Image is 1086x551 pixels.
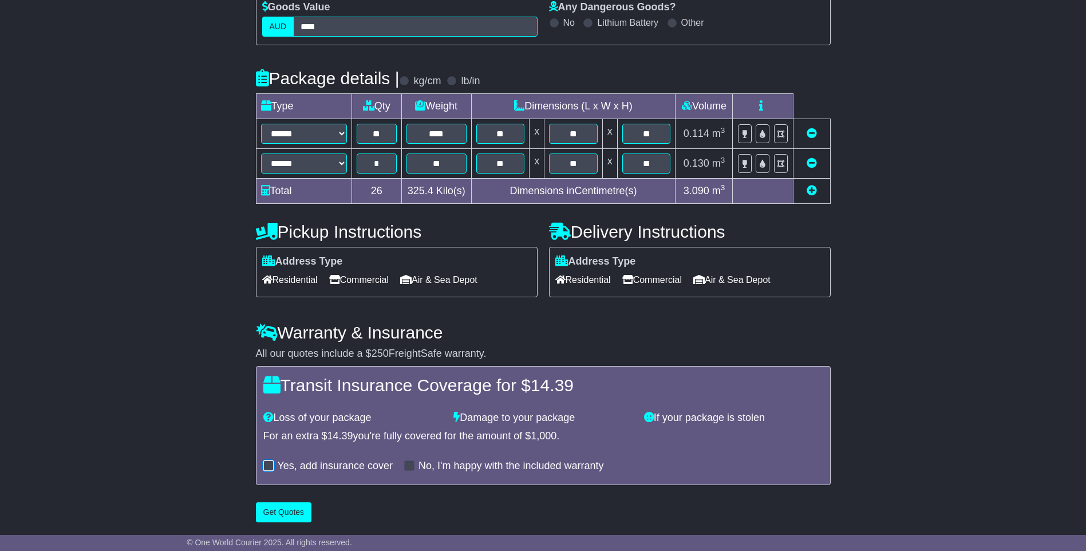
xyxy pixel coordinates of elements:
span: 0.114 [684,128,709,139]
span: Air & Sea Depot [400,271,477,289]
span: m [712,185,725,196]
td: x [602,149,617,179]
span: 1,000 [531,430,556,442]
span: Commercial [622,271,682,289]
td: x [530,119,544,149]
td: Total [256,179,352,204]
td: 26 [352,179,401,204]
h4: Transit Insurance Coverage for $ [263,376,823,395]
sup: 3 [721,156,725,164]
span: © One World Courier 2025. All rights reserved. [187,538,352,547]
span: m [712,128,725,139]
div: If your package is stolen [638,412,829,424]
td: x [602,119,617,149]
span: 250 [372,348,389,359]
label: Address Type [262,255,343,268]
label: Address Type [555,255,636,268]
button: Get Quotes [256,502,312,522]
td: Qty [352,94,401,119]
label: No [563,17,575,28]
a: Add new item [807,185,817,196]
label: Any Dangerous Goods? [549,1,676,14]
h4: Pickup Instructions [256,222,538,241]
span: Commercial [329,271,389,289]
td: Dimensions (L x W x H) [471,94,676,119]
div: All our quotes include a $ FreightSafe warranty. [256,348,831,360]
label: AUD [262,17,294,37]
span: Residential [262,271,318,289]
label: kg/cm [413,75,441,88]
h4: Package details | [256,69,400,88]
label: No, I'm happy with the included warranty [418,460,604,473]
span: 325.4 [408,185,433,196]
sup: 3 [721,126,725,135]
td: Volume [676,94,733,119]
sup: 3 [721,183,725,192]
td: Type [256,94,352,119]
div: Loss of your package [258,412,448,424]
h4: Delivery Instructions [549,222,831,241]
td: Kilo(s) [401,179,471,204]
div: For an extra $ you're fully covered for the amount of $ . [263,430,823,443]
label: Goods Value [262,1,330,14]
td: Dimensions in Centimetre(s) [471,179,676,204]
span: m [712,158,725,169]
span: Residential [555,271,611,289]
td: x [530,149,544,179]
span: 0.130 [684,158,709,169]
span: 3.090 [684,185,709,196]
td: Weight [401,94,471,119]
div: Damage to your package [448,412,638,424]
label: Lithium Battery [597,17,658,28]
label: Yes, add insurance cover [278,460,393,473]
label: lb/in [461,75,480,88]
label: Other [681,17,704,28]
h4: Warranty & Insurance [256,323,831,342]
a: Remove this item [807,158,817,169]
span: 14.39 [327,430,353,442]
a: Remove this item [807,128,817,139]
span: 14.39 [531,376,574,395]
span: Air & Sea Depot [693,271,771,289]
